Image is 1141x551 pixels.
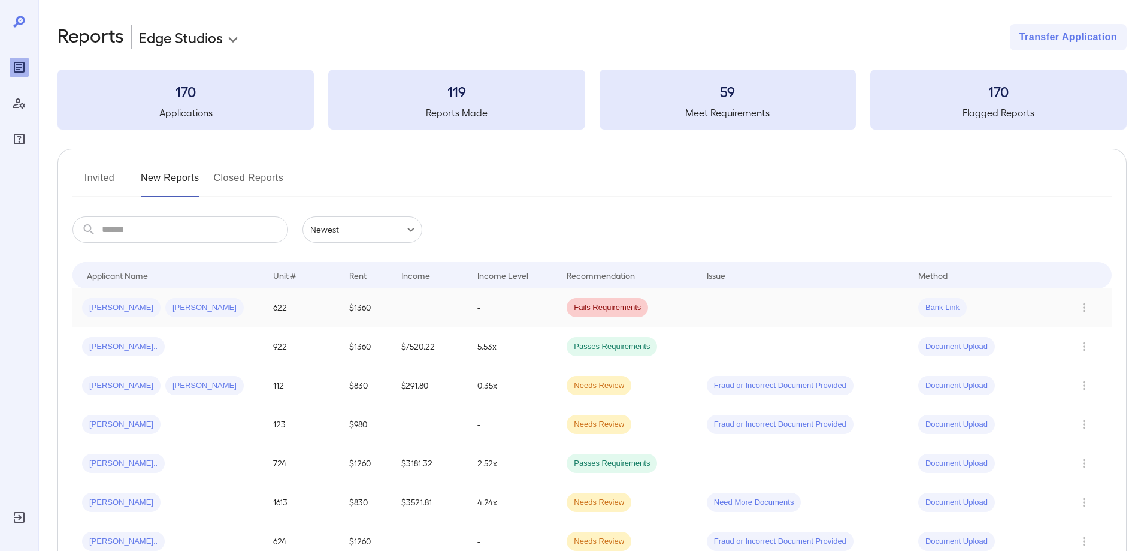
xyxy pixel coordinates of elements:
[340,444,392,483] td: $1260
[264,366,340,405] td: 112
[1075,493,1094,512] button: Row Actions
[1075,376,1094,395] button: Row Actions
[468,327,557,366] td: 5.53x
[707,380,854,392] span: Fraud or Incorrect Document Provided
[214,168,284,197] button: Closed Reports
[1075,415,1094,434] button: Row Actions
[165,380,244,392] span: [PERSON_NAME]
[567,341,657,353] span: Passes Requirements
[567,380,631,392] span: Needs Review
[302,216,422,243] div: Newest
[870,106,1127,120] h5: Flagged Reports
[349,268,368,282] div: Rent
[340,327,392,366] td: $1360
[567,497,631,508] span: Needs Review
[82,302,161,314] span: [PERSON_NAME]
[707,497,801,508] span: Need More Documents
[918,302,967,314] span: Bank Link
[340,483,392,522] td: $830
[918,497,995,508] span: Document Upload
[567,302,648,314] span: Fails Requirements
[1075,454,1094,473] button: Row Actions
[264,327,340,366] td: 922
[477,268,528,282] div: Income Level
[707,536,854,547] span: Fraud or Incorrect Document Provided
[82,380,161,392] span: [PERSON_NAME]
[264,288,340,327] td: 622
[567,268,635,282] div: Recommendation
[328,106,585,120] h5: Reports Made
[57,82,314,101] h3: 170
[57,106,314,120] h5: Applications
[1010,24,1127,50] button: Transfer Application
[264,405,340,444] td: 123
[273,268,296,282] div: Unit #
[82,497,161,508] span: [PERSON_NAME]
[600,82,856,101] h3: 59
[340,366,392,405] td: $830
[1075,298,1094,317] button: Row Actions
[1075,532,1094,551] button: Row Actions
[918,536,995,547] span: Document Upload
[1075,337,1094,356] button: Row Actions
[918,268,948,282] div: Method
[57,24,124,50] h2: Reports
[340,405,392,444] td: $980
[918,380,995,392] span: Document Upload
[340,288,392,327] td: $1360
[567,419,631,430] span: Needs Review
[264,483,340,522] td: 1613
[392,327,468,366] td: $7520.22
[82,536,165,547] span: [PERSON_NAME]..
[392,483,468,522] td: $3521.81
[10,94,29,113] div: Manage Users
[328,82,585,101] h3: 119
[57,70,1127,130] summary: 170Applications119Reports Made59Meet Requirements170Flagged Reports
[139,28,223,47] p: Edge Studios
[707,268,726,282] div: Issue
[82,458,165,469] span: [PERSON_NAME]..
[165,302,244,314] span: [PERSON_NAME]
[401,268,430,282] div: Income
[918,341,995,353] span: Document Upload
[600,106,856,120] h5: Meet Requirements
[468,444,557,483] td: 2.52x
[141,168,199,197] button: New Reports
[870,82,1127,101] h3: 170
[392,366,468,405] td: $291.80
[918,419,995,430] span: Document Upload
[87,268,148,282] div: Applicant Name
[82,419,161,430] span: [PERSON_NAME]
[392,444,468,483] td: $3181.32
[264,444,340,483] td: 724
[468,366,557,405] td: 0.35x
[567,458,657,469] span: Passes Requirements
[10,130,29,149] div: FAQ
[468,483,557,522] td: 4.24x
[707,419,854,430] span: Fraud or Incorrect Document Provided
[468,288,557,327] td: -
[567,536,631,547] span: Needs Review
[10,508,29,527] div: Log Out
[918,458,995,469] span: Document Upload
[10,58,29,77] div: Reports
[468,405,557,444] td: -
[82,341,165,353] span: [PERSON_NAME]..
[72,168,126,197] button: Invited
